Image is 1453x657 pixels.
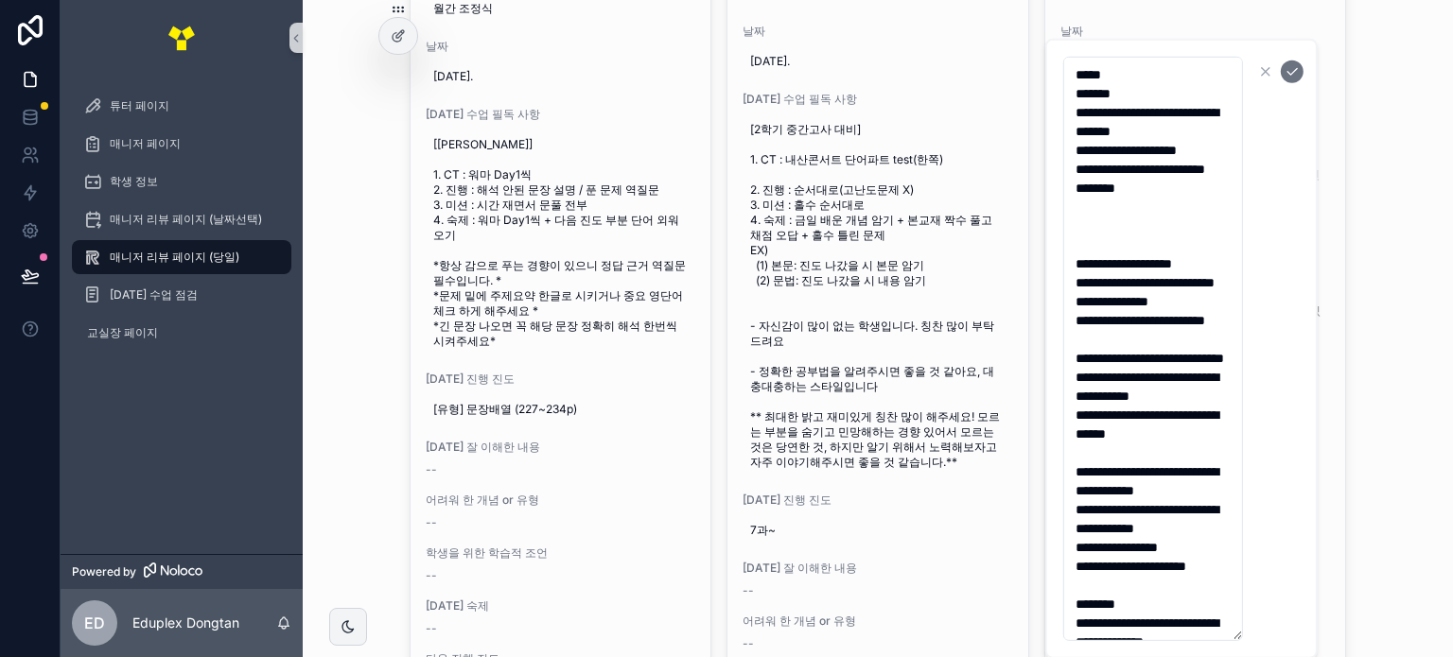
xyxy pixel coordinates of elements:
[743,92,1013,107] span: [DATE] 수업 필독 사항
[72,564,136,579] span: Powered by
[72,278,291,312] a: [DATE] 수업 점검
[61,76,303,374] div: scrollable content
[72,316,291,350] a: 교실장 페이지
[433,1,689,16] span: 월간 조정식
[426,462,437,477] span: --
[72,89,291,123] a: 튜터 페이지
[110,287,198,303] span: [DATE] 수업 점검
[750,523,1006,538] span: 7과~
[1060,24,1331,39] span: 날짜
[61,554,303,589] a: Powered by
[72,127,291,161] a: 매니저 페이지
[743,561,1013,576] span: [DATE] 잘 이해한 내용
[110,98,169,113] span: 튜터 페이지
[743,614,1013,629] span: 어려워 한 개념 or 유형
[426,493,696,508] span: 어려워 한 개념 or 유형
[72,202,291,236] a: 매니저 리뷰 페이지 (날짜선택)
[110,136,181,151] span: 매니저 페이지
[426,372,696,387] span: [DATE] 진행 진도
[426,440,696,455] span: [DATE] 잘 이해한 내용
[433,402,689,417] span: [유형] 문장배열 (227~234p)
[743,636,754,651] span: --
[87,325,158,340] span: 교실장 페이지
[426,515,437,530] span: --
[426,39,696,54] span: 날짜
[433,69,689,84] span: [DATE].
[433,137,689,349] span: [[PERSON_NAME]] 1. CT : 워마 Day1씩 2. 진행 : 해석 안된 문장 설명 / 푼 문제 역질문 3. 미션 : 시간 재면서 문풀 전부 4. 숙제 : 워마 D...
[84,612,105,634] span: ED
[426,598,696,614] span: [DATE] 숙제
[110,174,158,189] span: 학생 정보
[72,164,291,199] a: 학생 정보
[743,24,1013,39] span: 날짜
[166,23,197,53] img: App logo
[750,54,1006,69] span: [DATE].
[426,107,696,122] span: [DATE] 수업 필독 사항
[426,568,437,583] span: --
[132,614,239,632] p: Eduplex Dongtan
[750,122,1006,470] span: [2학기 중간고사 대비] 1. CT : 내산콘서트 단어파트 test(한쪽) 2. 진행 : 순서대로(고난도문제 X) 3. 미션 : 홀수 순서대로 4. 숙제 : 금일 배운 개념 ...
[72,240,291,274] a: 매니저 리뷰 페이지 (당일)
[426,621,437,636] span: --
[743,493,1013,508] span: [DATE] 진행 진도
[426,545,696,561] span: 학생을 위한 학습적 조언
[110,250,239,265] span: 매니저 리뷰 페이지 (당일)
[743,583,754,598] span: --
[110,212,262,227] span: 매니저 리뷰 페이지 (날짜선택)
